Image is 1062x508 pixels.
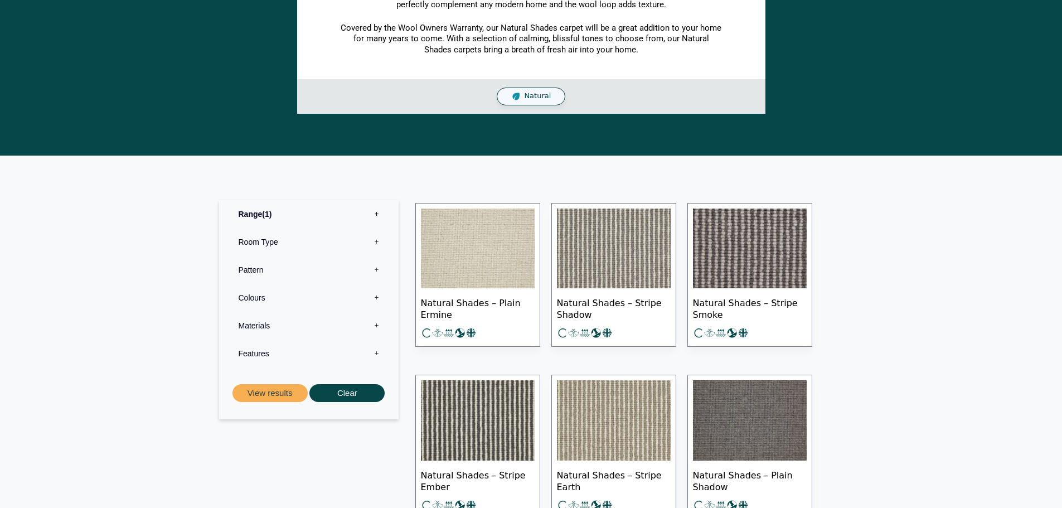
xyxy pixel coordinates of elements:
[262,210,271,219] span: 1
[227,200,390,228] label: Range
[557,461,671,500] span: Natural Shades – Stripe Earth
[227,284,390,312] label: Colours
[421,380,535,461] img: Cream & Grey Stripe
[693,380,807,461] img: Plain Shadow Dark Grey
[551,203,676,347] a: Natural Shades – Stripe Shadow
[227,228,390,256] label: Room Type
[524,91,551,101] span: Natural
[227,256,390,284] label: Pattern
[557,380,671,461] img: Soft beige & cream stripe
[339,23,724,56] p: Covered by the Wool Owners Warranty, our Natural Shades carpet will be a great addition to your h...
[421,209,535,289] img: Plain soft cream
[421,288,535,327] span: Natural Shades – Plain Ermine
[693,288,807,327] span: Natural Shades – Stripe Smoke
[557,288,671,327] span: Natural Shades – Stripe Shadow
[415,203,540,347] a: Natural Shades – Plain Ermine
[557,209,671,289] img: mid grey & cream stripe
[693,209,807,289] img: dark and light grey stripe
[693,461,807,500] span: Natural Shades – Plain Shadow
[687,203,812,347] a: Natural Shades – Stripe Smoke
[421,461,535,500] span: Natural Shades – Stripe Ember
[232,384,308,403] button: View results
[227,340,390,367] label: Features
[227,312,390,340] label: Materials
[309,384,385,403] button: Clear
